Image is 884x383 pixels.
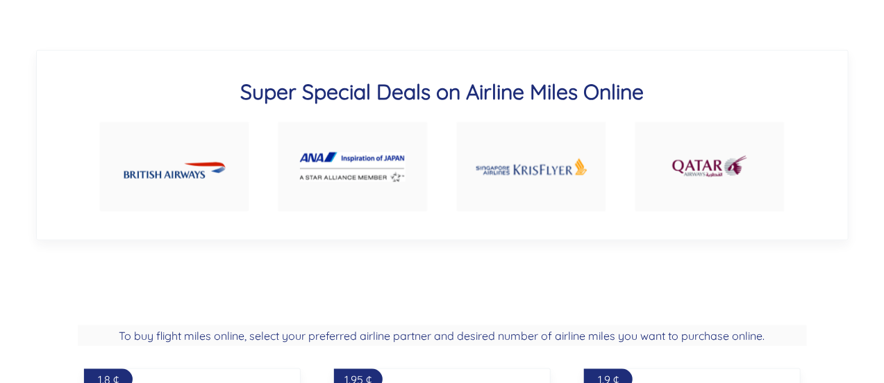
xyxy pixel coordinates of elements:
h3: Super Special Deals on Airline Miles Online [85,79,799,105]
img: Buy British Airways airline miles online [124,150,226,184]
img: Buy KrisFlyer Singapore airline miles online [475,140,587,194]
img: Buy ANA airline miles online [300,152,406,182]
h2: To buy flight miles online, select your preferred airline partner and desired number of airline m... [78,325,807,346]
img: Buy Qatar airline miles online [671,148,749,186]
